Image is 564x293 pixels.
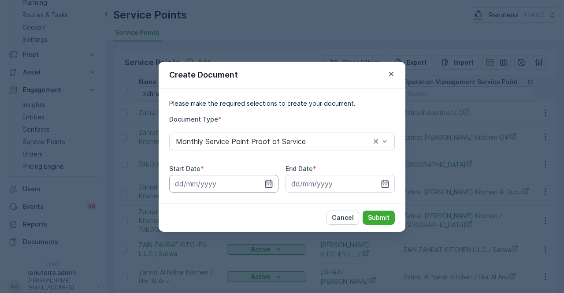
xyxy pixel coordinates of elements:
[169,165,200,172] label: Start Date
[286,165,313,172] label: End Date
[332,213,354,222] p: Cancel
[363,211,395,225] button: Submit
[169,69,238,81] p: Create Document
[286,175,395,193] input: dd/mm/yyyy
[169,175,278,193] input: dd/mm/yyyy
[368,213,390,222] p: Submit
[169,99,395,108] p: Please make the required selections to create your document.
[327,211,359,225] button: Cancel
[169,115,218,123] label: Document Type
